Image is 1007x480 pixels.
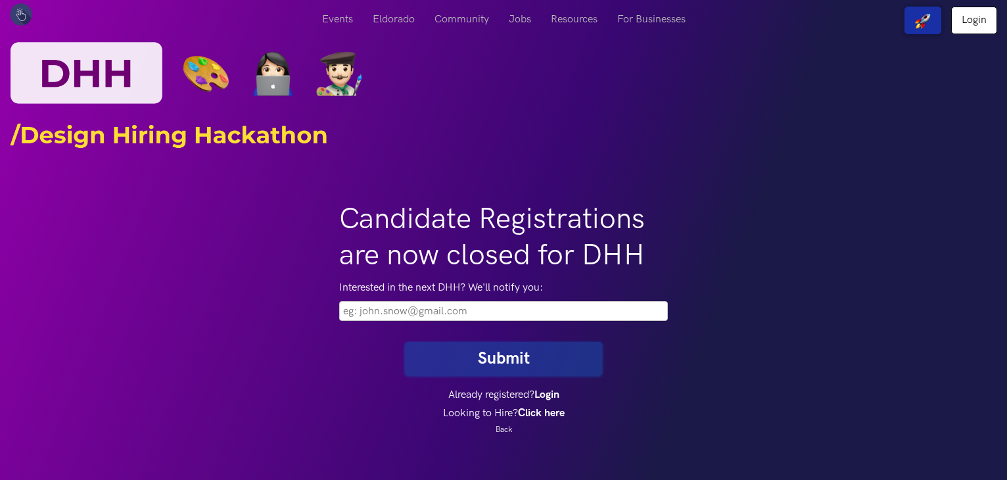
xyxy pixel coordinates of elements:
[951,7,997,34] a: Login
[339,201,668,274] h1: Candidate Registrations are now closed for DHH
[518,407,565,420] a: Click here
[363,7,425,32] a: Eldorado
[339,389,668,401] h4: Already registered?
[534,389,559,401] a: Login
[10,7,997,155] img: dhh_desktop_normal.png
[405,342,602,375] button: Submit
[496,425,512,435] a: Back
[425,7,499,32] a: Community
[499,7,541,32] a: Jobs
[339,301,668,321] input: Please fill this field
[607,7,695,32] a: For Businesses
[339,407,668,420] h4: Looking to Hire?
[915,13,931,29] img: rocket
[10,3,32,26] img: UXHack logo
[541,7,607,32] a: Resources
[312,7,363,32] a: Events
[339,280,668,296] label: Interested in the next DHH? We'll notify you:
